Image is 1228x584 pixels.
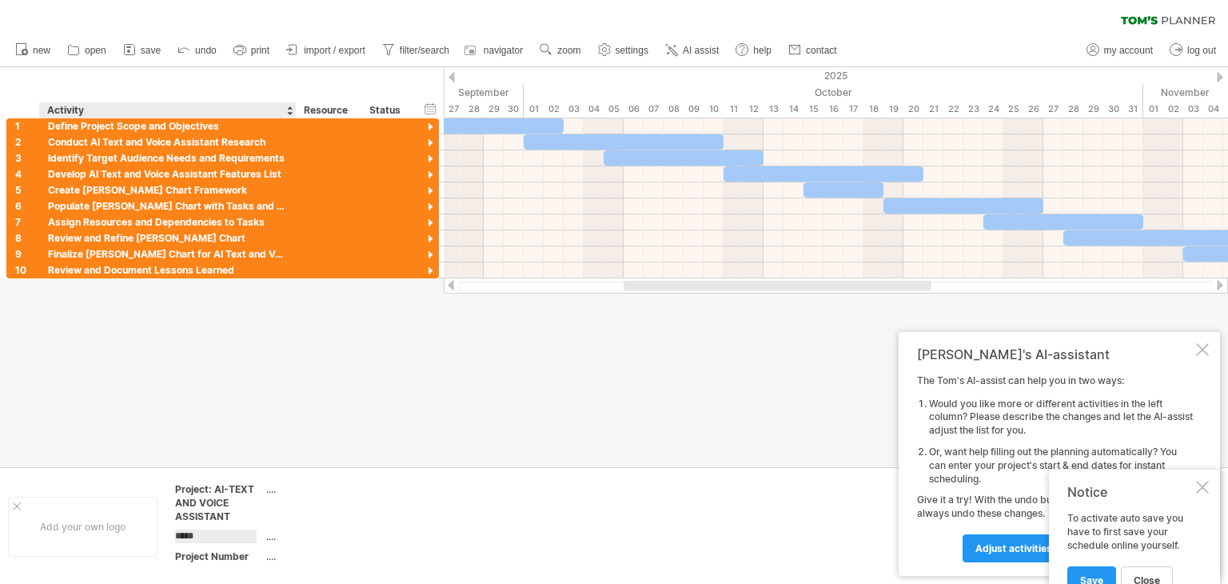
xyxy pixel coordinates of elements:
[923,101,943,118] div: Tuesday, 21 October 2025
[1166,40,1221,61] a: log out
[173,40,221,61] a: undo
[843,101,863,118] div: Friday, 17 October 2025
[584,101,604,118] div: Saturday, 4 October 2025
[624,101,644,118] div: Monday, 6 October 2025
[524,84,1143,101] div: October 2025
[557,45,580,56] span: zoom
[564,101,584,118] div: Friday, 3 October 2025
[1067,484,1193,500] div: Notice
[266,482,401,496] div: ....
[15,230,39,246] div: 8
[48,182,288,198] div: Create [PERSON_NAME] Chart Framework
[664,101,684,118] div: Wednesday, 8 October 2025
[883,101,903,118] div: Sunday, 19 October 2025
[48,262,288,278] div: Review and Document Lessons Learned
[863,101,883,118] div: Saturday, 18 October 2025
[48,246,288,262] div: Finalize [PERSON_NAME] Chart for AI Text and Voice Assistant Project
[229,40,274,61] a: print
[15,134,39,150] div: 2
[536,40,585,61] a: zoom
[616,45,648,56] span: settings
[823,101,843,118] div: Thursday, 16 October 2025
[15,262,39,278] div: 10
[15,166,39,182] div: 4
[917,374,1193,562] div: The Tom's AI-assist can help you in two ways: Give it a try! With the undo button in the top tool...
[604,101,624,118] div: Sunday, 5 October 2025
[15,214,39,230] div: 7
[15,246,39,262] div: 9
[943,101,963,118] div: Wednesday, 22 October 2025
[1143,101,1163,118] div: Saturday, 1 November 2025
[15,150,39,166] div: 3
[1104,45,1153,56] span: my account
[8,497,157,557] div: Add your own logo
[783,101,803,118] div: Tuesday, 14 October 2025
[251,45,269,56] span: print
[1183,101,1203,118] div: Monday, 3 November 2025
[48,150,288,166] div: Identify Target Audience Needs and Requirements
[764,101,783,118] div: Monday, 13 October 2025
[175,482,263,523] div: Project: AI-TEXT AND VOICE ASSISTANT
[369,102,405,118] div: Status
[1103,101,1123,118] div: Thursday, 30 October 2025
[462,40,528,61] a: navigator
[304,102,353,118] div: Resource
[732,40,776,61] a: help
[724,101,744,118] div: Saturday, 11 October 2025
[175,550,263,563] div: Project Number
[1187,45,1216,56] span: log out
[753,45,771,56] span: help
[378,40,454,61] a: filter/search
[195,45,217,56] span: undo
[15,118,39,134] div: 1
[48,198,288,214] div: Populate [PERSON_NAME] Chart with Tasks and Timelines
[47,102,287,118] div: Activity
[119,40,165,61] a: save
[48,214,288,230] div: Assign Resources and Dependencies to Tasks
[661,40,724,61] a: AI assist
[929,398,1193,438] li: Would you like more or different activities in the left column? Please describe the changes and l...
[1023,101,1043,118] div: Sunday, 26 October 2025
[484,45,523,56] span: navigator
[806,45,837,56] span: contact
[963,101,983,118] div: Thursday, 23 October 2025
[282,40,370,61] a: import / export
[963,534,1065,562] a: Adjust activities
[48,166,288,182] div: Develop AI Text and Voice Assistant Features List
[504,101,524,118] div: Tuesday, 30 September 2025
[1063,101,1083,118] div: Tuesday, 28 October 2025
[33,45,50,56] span: new
[1043,101,1063,118] div: Monday, 27 October 2025
[15,198,39,214] div: 6
[48,230,288,246] div: Review and Refine [PERSON_NAME] Chart
[1163,101,1183,118] div: Sunday, 2 November 2025
[684,101,704,118] div: Thursday, 9 October 2025
[304,45,365,56] span: import / export
[784,40,842,61] a: contact
[444,101,464,118] div: Saturday, 27 September 2025
[484,101,504,118] div: Monday, 29 September 2025
[1082,40,1158,61] a: my account
[983,101,1003,118] div: Friday, 24 October 2025
[1003,101,1023,118] div: Saturday, 25 October 2025
[744,101,764,118] div: Sunday, 12 October 2025
[48,118,288,134] div: Define Project Scope and Objectives
[683,45,719,56] span: AI assist
[1203,101,1223,118] div: Tuesday, 4 November 2025
[803,101,823,118] div: Wednesday, 15 October 2025
[975,542,1052,554] span: Adjust activities
[63,40,111,61] a: open
[48,134,288,150] div: Conduct AI Text and Voice Assistant Research
[141,45,161,56] span: save
[544,101,564,118] div: Thursday, 2 October 2025
[929,446,1193,486] li: Or, want help filling out the planning automatically? You can enter your project's start & end da...
[266,530,401,543] div: ....
[644,101,664,118] div: Tuesday, 7 October 2025
[11,40,55,61] a: new
[464,101,484,118] div: Sunday, 28 September 2025
[524,101,544,118] div: Wednesday, 1 October 2025
[903,101,923,118] div: Monday, 20 October 2025
[704,101,724,118] div: Friday, 10 October 2025
[917,346,1193,362] div: [PERSON_NAME]'s AI-assistant
[1083,101,1103,118] div: Wednesday, 29 October 2025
